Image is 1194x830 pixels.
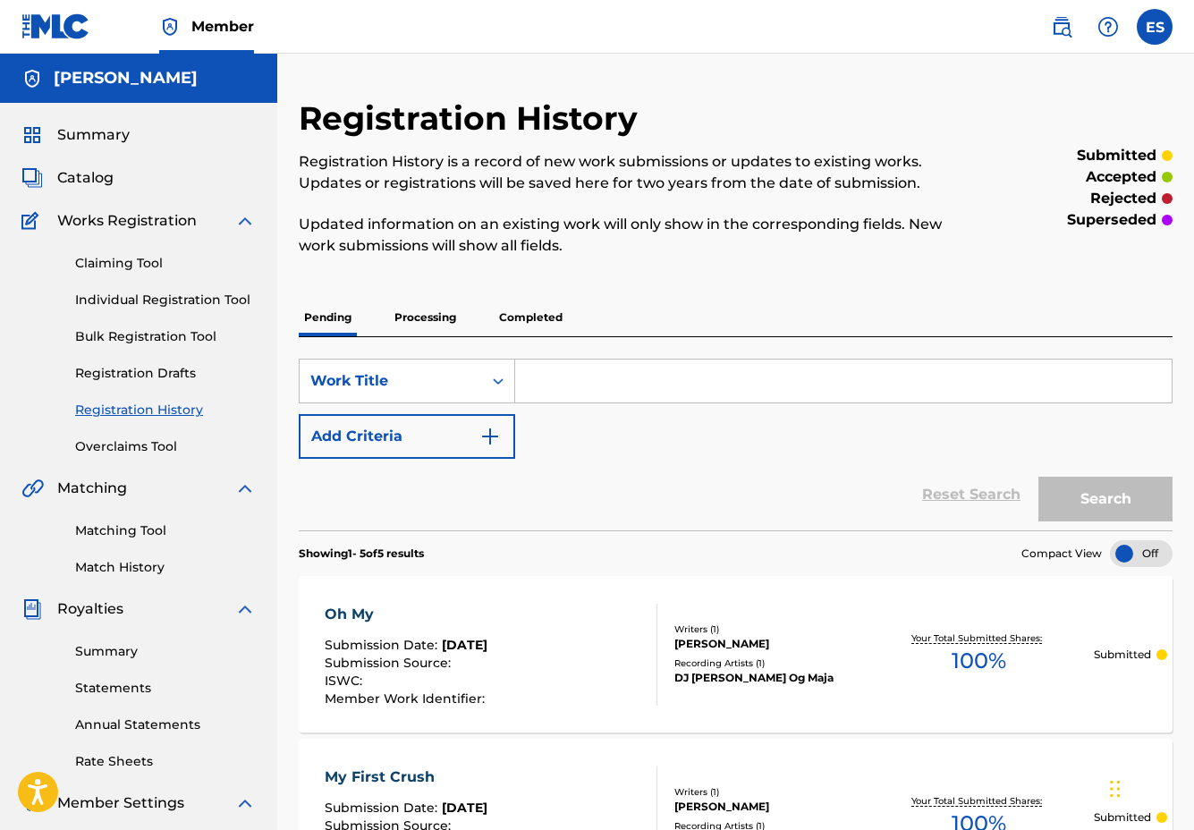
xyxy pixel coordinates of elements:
a: Match History [75,558,256,577]
h5: Egil Marthin Solberg [54,68,198,89]
img: 9d2ae6d4665cec9f34b9.svg [479,426,501,447]
span: Matching [57,478,127,499]
img: Top Rightsholder [159,16,181,38]
span: [DATE] [442,637,487,653]
a: Matching Tool [75,521,256,540]
a: Registration History [75,401,256,419]
span: Member [191,16,254,37]
iframe: Resource Center [1144,545,1194,693]
img: expand [234,210,256,232]
div: Dra [1110,762,1121,816]
button: Add Criteria [299,414,515,459]
p: Completed [494,299,568,336]
p: Submitted [1094,647,1151,663]
a: Registration Drafts [75,364,256,383]
img: search [1051,16,1072,38]
div: DJ [PERSON_NAME] Og Maja [674,670,865,686]
a: SummarySummary [21,124,130,146]
span: ISWC : [325,673,367,689]
img: expand [234,792,256,814]
div: [PERSON_NAME] [674,636,865,652]
div: Help [1090,9,1126,45]
img: Catalog [21,167,43,189]
div: Work Title [310,370,471,392]
img: Accounts [21,68,43,89]
p: submitted [1077,145,1156,166]
div: Writers ( 1 ) [674,622,865,636]
div: Oh My [325,604,489,625]
span: Royalties [57,598,123,620]
a: CatalogCatalog [21,167,114,189]
p: Updated information on an existing work will only show in the corresponding fields. New work subm... [299,214,971,257]
span: Submission Date : [325,637,442,653]
img: Works Registration [21,210,45,232]
p: Registration History is a record of new work submissions or updates to existing works. Updates or... [299,151,971,194]
span: Member Work Identifier : [325,690,489,707]
img: Summary [21,124,43,146]
p: accepted [1086,166,1156,188]
span: Submission Date : [325,800,442,816]
a: Annual Statements [75,716,256,734]
img: help [1097,16,1119,38]
a: Oh MySubmission Date:[DATE]Submission Source:ISWC:Member Work Identifier:Writers (1)[PERSON_NAME]... [299,576,1173,733]
div: Kontrollprogram for chat [1105,744,1194,830]
img: MLC Logo [21,13,90,39]
a: Rate Sheets [75,752,256,771]
a: Summary [75,642,256,661]
a: Public Search [1044,9,1080,45]
img: expand [234,478,256,499]
form: Search Form [299,359,1173,530]
span: Catalog [57,167,114,189]
p: Your Total Submitted Shares: [911,631,1046,645]
p: rejected [1090,188,1156,209]
a: Claiming Tool [75,254,256,273]
span: Compact View [1021,546,1102,562]
a: Individual Registration Tool [75,291,256,309]
span: Summary [57,124,130,146]
span: Member Settings [57,792,184,814]
p: Showing 1 - 5 of 5 results [299,546,424,562]
span: [DATE] [442,800,487,816]
p: Your Total Submitted Shares: [911,794,1046,808]
img: Matching [21,478,44,499]
p: Submitted [1094,809,1151,826]
p: Processing [389,299,462,336]
a: Overclaims Tool [75,437,256,456]
span: Submission Source : [325,655,455,671]
span: Works Registration [57,210,197,232]
span: 100 % [952,645,1006,677]
div: [PERSON_NAME] [674,799,865,815]
div: Recording Artists ( 1 ) [674,656,865,670]
h2: Registration History [299,98,647,139]
iframe: Chat Widget [1105,744,1194,830]
img: expand [234,598,256,620]
img: Royalties [21,598,43,620]
div: User Menu [1137,9,1173,45]
p: Pending [299,299,357,336]
a: Bulk Registration Tool [75,327,256,346]
div: My First Crush [325,766,489,788]
p: superseded [1067,209,1156,231]
a: Statements [75,679,256,698]
div: Writers ( 1 ) [674,785,865,799]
